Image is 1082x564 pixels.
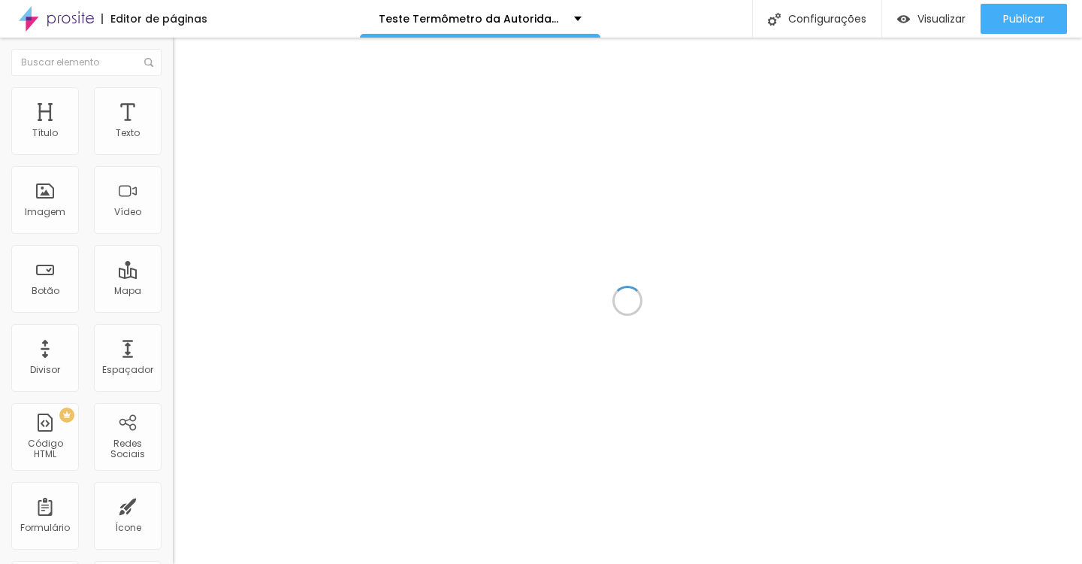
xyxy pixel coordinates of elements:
div: Mapa [114,286,141,296]
div: Redes Sociais [98,438,157,460]
div: Editor de páginas [101,14,207,24]
input: Buscar elemento [11,49,162,76]
div: Imagem [25,207,65,217]
div: Ícone [115,523,141,533]
div: Código HTML [15,438,74,460]
img: view-1.svg [897,13,910,26]
span: Publicar [1003,13,1044,25]
div: Espaçador [102,365,153,375]
div: Título [32,128,58,138]
span: Visualizar [917,13,966,25]
div: Texto [116,128,140,138]
div: Botão [32,286,59,296]
div: Vídeo [114,207,141,217]
button: Visualizar [882,4,981,34]
img: Icone [768,13,781,26]
img: Icone [144,58,153,67]
p: Teste Termômetro da Autoridade [379,14,563,24]
button: Publicar [981,4,1067,34]
div: Formulário [20,523,70,533]
div: Divisor [30,365,60,375]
